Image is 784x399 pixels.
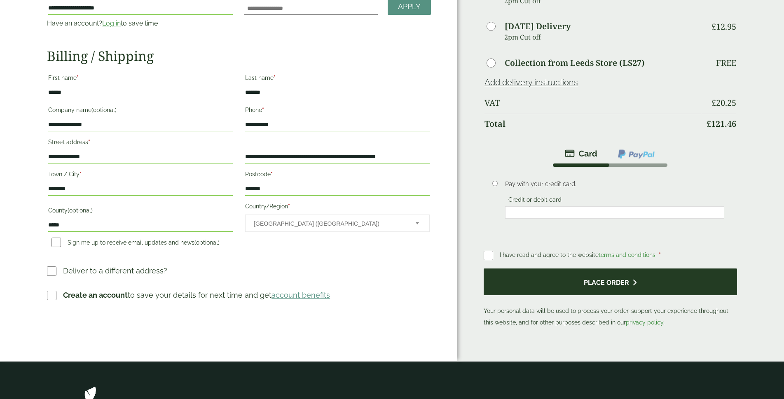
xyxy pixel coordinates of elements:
a: privacy policy [626,319,663,326]
label: Town / City [48,168,233,182]
span: (optional) [68,207,93,214]
bdi: 12.95 [711,21,736,32]
p: Free [716,58,736,68]
abbr: required [77,75,79,81]
strong: Create an account [63,291,128,299]
span: (optional) [91,107,117,113]
span: United Kingdom (UK) [254,215,405,232]
span: £ [707,118,711,129]
label: Company name [48,104,233,118]
abbr: required [288,203,290,210]
p: Pay with your credit card. [505,180,724,189]
abbr: required [262,107,264,113]
label: Last name [245,72,430,86]
label: Phone [245,104,430,118]
span: £ [711,21,716,32]
abbr: required [274,75,276,81]
bdi: 20.25 [711,97,736,108]
label: Postcode [245,168,430,182]
a: account benefits [271,291,330,299]
span: (optional) [194,239,220,246]
p: Have an account? to save time [47,19,234,28]
span: Country/Region [245,215,430,232]
span: I have read and agree to the website [500,252,657,258]
img: ppcp-gateway.png [617,149,655,159]
th: VAT [484,93,701,113]
a: Add delivery instructions [484,77,578,87]
label: Sign me up to receive email updates and news [48,239,223,248]
h2: Billing / Shipping [47,48,431,64]
img: stripe.png [565,149,597,159]
label: [DATE] Delivery [505,22,571,30]
input: Sign me up to receive email updates and news(optional) [51,238,61,247]
iframe: Secure card payment input frame [508,209,722,216]
abbr: required [659,252,661,258]
label: First name [48,72,233,86]
label: Credit or debit card [505,196,565,205]
label: Street address [48,136,233,150]
a: terms and conditions [599,252,655,258]
label: County [48,205,233,219]
label: Country/Region [245,201,430,215]
abbr: required [80,171,82,177]
button: Place order [484,268,737,295]
span: Apply [398,2,421,11]
span: £ [711,97,716,108]
label: Collection from Leeds Store (LS27) [505,59,645,67]
abbr: required [88,139,90,145]
p: to save your details for next time and get [63,289,330,301]
p: Deliver to a different address? [63,265,167,276]
p: 2pm Cut off [504,31,701,43]
bdi: 121.46 [707,118,736,129]
th: Total [484,114,701,134]
p: Your personal data will be used to process your order, support your experience throughout this we... [484,268,737,328]
a: Log in [102,19,121,27]
abbr: required [271,171,273,177]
